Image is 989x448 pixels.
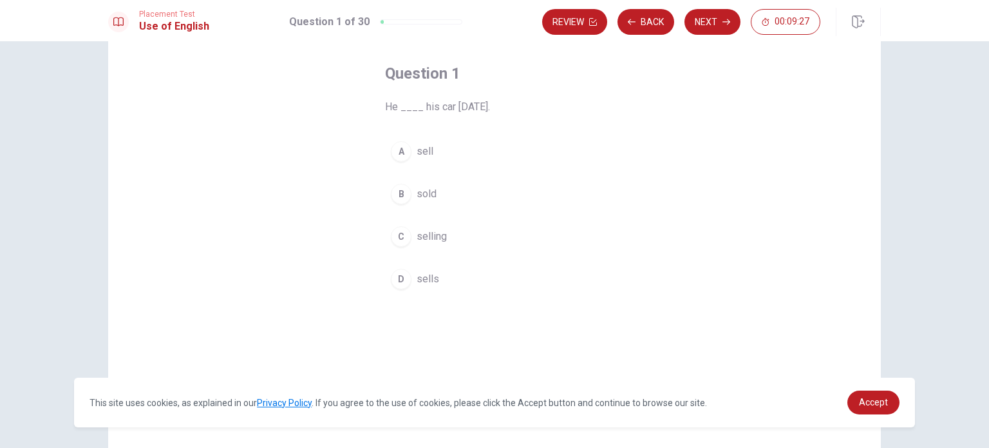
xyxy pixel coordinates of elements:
span: sold [417,186,437,202]
button: Bsold [385,178,604,210]
button: Cselling [385,220,604,253]
div: D [391,269,411,289]
div: B [391,184,411,204]
button: Review [542,9,607,35]
a: dismiss cookie message [847,391,900,414]
span: selling [417,229,447,244]
div: cookieconsent [74,378,915,427]
span: Accept [859,397,888,407]
h1: Use of English [139,19,209,34]
span: sells [417,271,439,287]
h4: Question 1 [385,63,604,84]
span: sell [417,144,433,159]
a: Privacy Policy [257,398,312,408]
button: Asell [385,135,604,168]
button: Next [684,9,740,35]
span: He ____ his car [DATE]. [385,99,604,115]
div: A [391,141,411,162]
button: 00:09:27 [751,9,820,35]
span: Placement Test [139,10,209,19]
h1: Question 1 of 30 [289,14,370,30]
div: C [391,226,411,247]
span: This site uses cookies, as explained in our . If you agree to the use of cookies, please click th... [89,398,707,408]
span: 00:09:27 [775,17,809,27]
button: Dsells [385,263,604,295]
button: Back [617,9,674,35]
